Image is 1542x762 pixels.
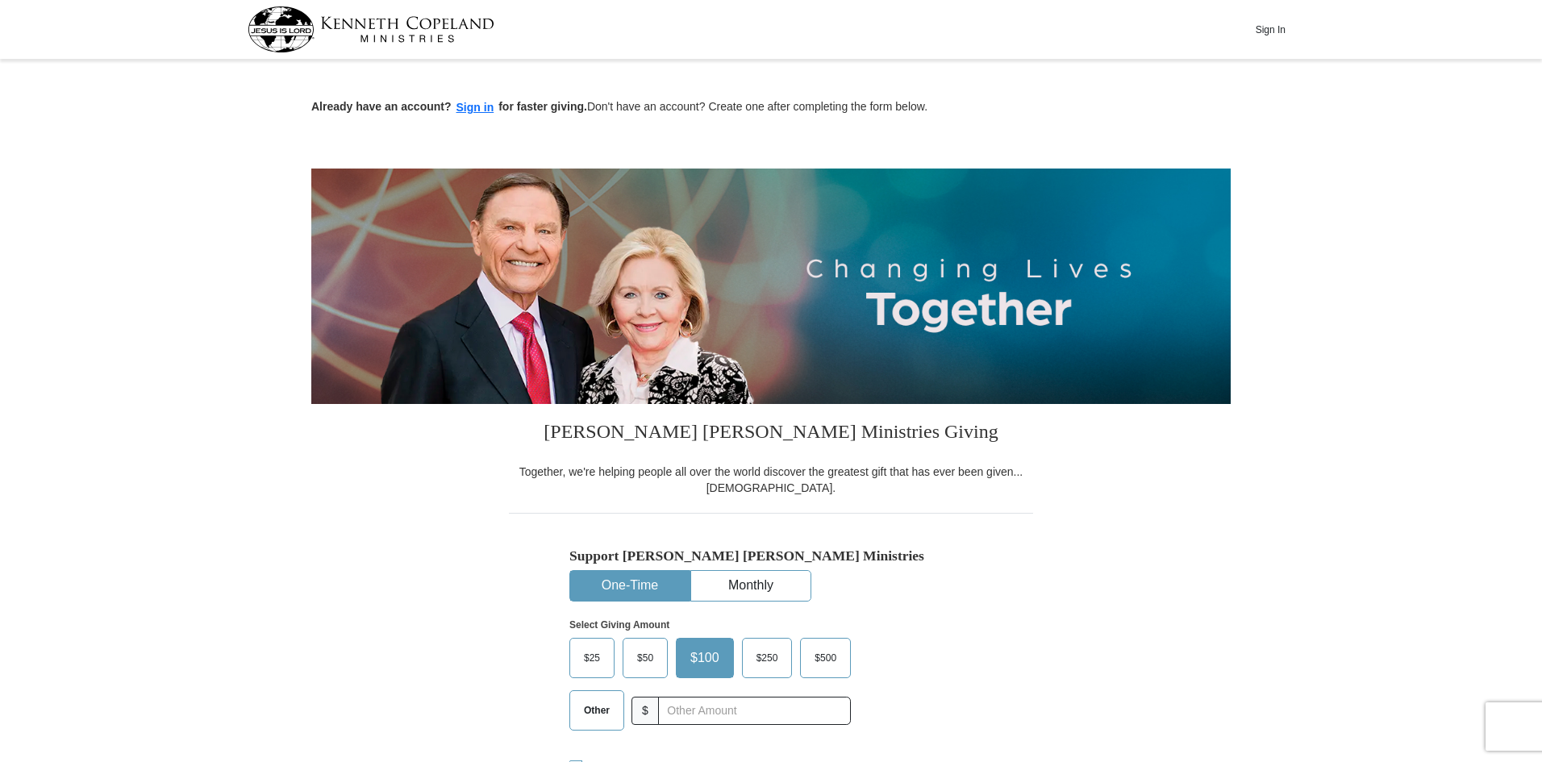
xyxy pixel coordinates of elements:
button: Monthly [691,571,811,601]
input: Other Amount [658,697,851,725]
span: $50 [629,646,661,670]
span: $100 [682,646,727,670]
button: Sign In [1246,17,1294,42]
h5: Support [PERSON_NAME] [PERSON_NAME] Ministries [569,548,973,564]
div: Together, we're helping people all over the world discover the greatest gift that has ever been g... [509,464,1033,496]
span: $500 [806,646,844,670]
h3: [PERSON_NAME] [PERSON_NAME] Ministries Giving [509,404,1033,464]
strong: Select Giving Amount [569,619,669,631]
button: One-Time [570,571,690,601]
span: $ [631,697,659,725]
span: Other [576,698,618,722]
img: kcm-header-logo.svg [248,6,494,52]
span: $25 [576,646,608,670]
span: $250 [748,646,786,670]
p: Don't have an account? Create one after completing the form below. [311,98,1231,117]
strong: Already have an account? for faster giving. [311,100,587,113]
button: Sign in [452,98,499,117]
